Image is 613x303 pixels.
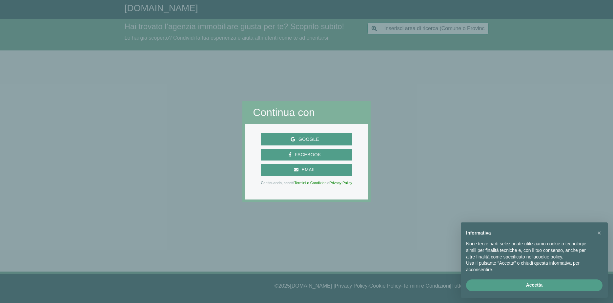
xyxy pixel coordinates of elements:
[594,228,604,238] button: Chiudi questa informativa
[261,181,352,184] p: Continuando, accetti e
[329,181,352,185] a: Privacy Policy
[466,260,592,273] p: Usa il pulsante “Accetta” o chiudi questa informativa per acconsentire.
[466,230,592,236] h2: Informativa
[261,149,352,161] button: Facebook
[261,133,352,145] button: Google
[294,181,327,185] a: Termini e Condizioni
[253,106,360,119] h2: Continua con
[597,229,601,237] span: ×
[536,254,562,259] a: cookie policy - il link si apre in una nuova scheda
[295,135,322,143] span: Google
[261,164,352,176] button: Email
[466,241,592,260] p: Noi e terze parti selezionate utilizziamo cookie o tecnologie simili per finalità tecniche e, con...
[292,151,324,159] span: Facebook
[466,279,603,291] button: Accetta
[298,166,319,174] span: Email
